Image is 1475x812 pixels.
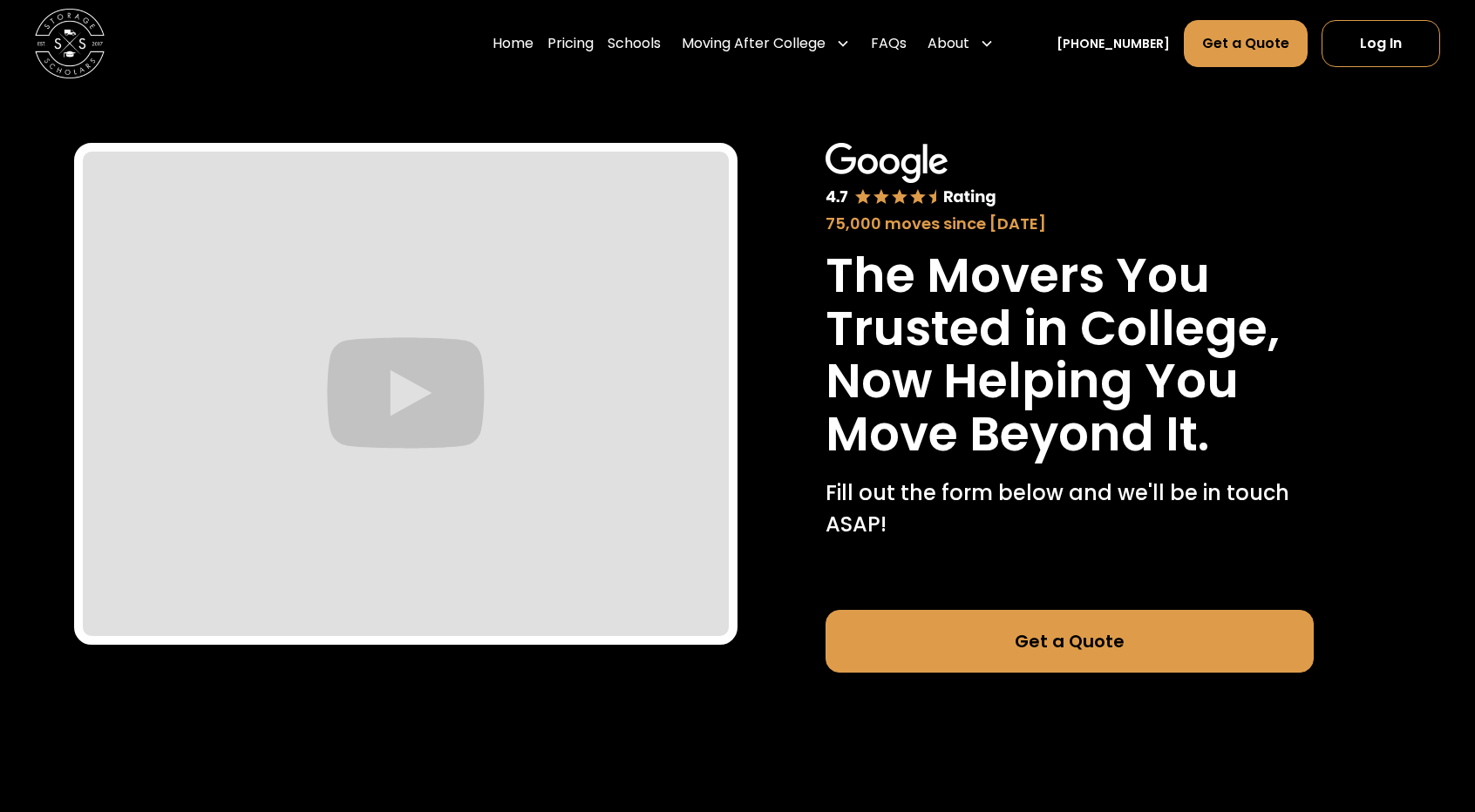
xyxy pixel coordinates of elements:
[928,33,969,54] div: About
[547,19,594,68] a: Pricing
[1322,20,1440,67] a: Log In
[871,19,907,68] a: FAQs
[682,33,826,54] div: Moving After College
[83,152,729,636] iframe: Graduate Shipping
[826,249,1314,460] h1: The Movers You Trusted in College, Now Helping You Move Beyond It.
[608,19,661,68] a: Schools
[1057,35,1170,53] a: [PHONE_NUMBER]
[826,610,1314,673] a: Get a Quote
[826,212,1314,235] div: 75,000 moves since [DATE]
[826,477,1314,540] p: Fill out the form below and we'll be in touch ASAP!
[1184,20,1308,67] a: Get a Quote
[826,143,996,208] img: Google 4.7 star rating
[493,19,534,68] a: Home
[35,9,105,78] img: Storage Scholars main logo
